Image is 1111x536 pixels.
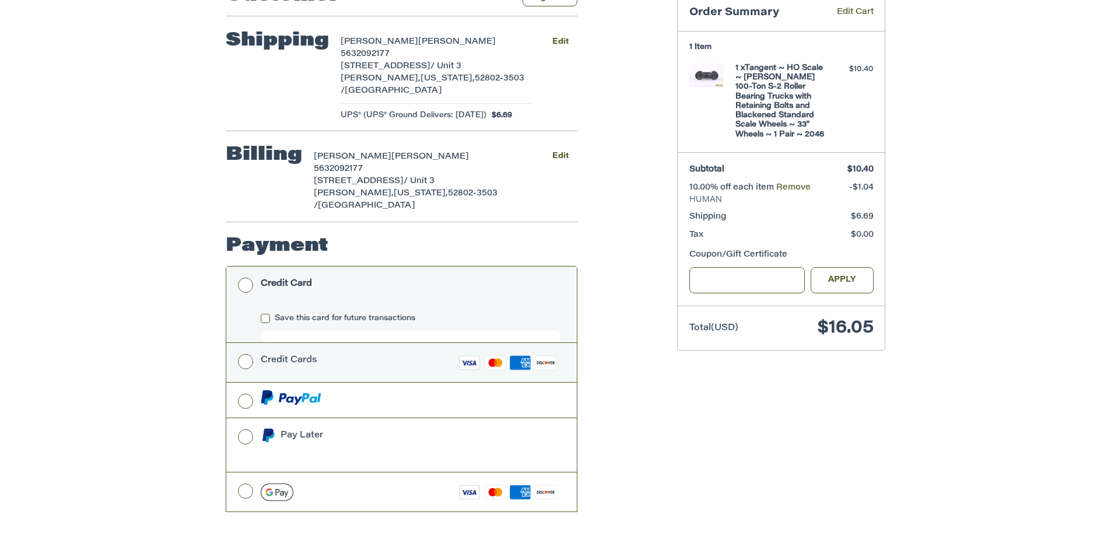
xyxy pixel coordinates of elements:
span: Tax [689,231,703,239]
span: [PERSON_NAME] [418,38,496,46]
h2: Shipping [226,29,329,52]
span: -$1.04 [849,184,874,192]
span: [PERSON_NAME], [341,75,420,83]
div: Pay Later [281,426,498,445]
h2: Payment [226,234,328,258]
input: Gift Certificate or Coupon Code [689,267,805,293]
img: Google Pay icon [261,484,293,501]
div: Credit Card [261,274,312,293]
h2: Billing [226,143,302,167]
span: [GEOGRAPHIC_DATA] [318,202,415,210]
span: UPS® (UPS® Ground Delivers: [DATE]) [341,110,486,121]
span: 10.00% off each item [689,184,776,192]
span: [PERSON_NAME] [314,153,391,161]
span: / Unit 3 [430,62,461,71]
label: Save this card for future transactions [261,314,560,323]
span: [STREET_ADDRESS] [314,177,404,185]
span: [PERSON_NAME], [314,190,394,198]
span: [US_STATE], [394,190,448,198]
span: [PERSON_NAME] [391,153,469,161]
h3: Order Summary [689,6,820,20]
span: Subtotal [689,166,724,174]
h3: 1 Item [689,43,874,52]
span: [GEOGRAPHIC_DATA] [345,87,442,95]
span: [PERSON_NAME] [341,38,418,46]
div: $10.40 [828,64,874,75]
span: $16.05 [818,320,874,337]
span: $10.40 [847,166,874,174]
span: 52802-3503 / [314,190,497,210]
span: Shipping [689,213,726,221]
span: 5632092177 [341,50,390,58]
span: / Unit 3 [404,177,434,185]
img: PayPal icon [261,390,321,405]
span: [STREET_ADDRESS] [341,62,430,71]
a: Remove [776,184,811,192]
div: Coupon/Gift Certificate [689,249,874,261]
a: Edit Cart [820,6,874,20]
button: Edit [543,33,577,50]
span: $6.69 [486,110,513,121]
h4: 1 x Tangent ~ HO Scale ~ [PERSON_NAME] 100-Ton S-2 Roller Bearing Trucks with Retaining Bolts and... [735,64,825,139]
span: [US_STATE], [420,75,475,83]
span: $0.00 [851,231,874,239]
button: Apply [811,267,874,293]
span: 5632092177 [314,165,363,173]
span: HUMAN [689,194,874,206]
span: Total (USD) [689,324,738,332]
button: Edit [543,148,577,165]
img: Pay Later icon [261,428,275,443]
div: Credit Cards [261,351,317,370]
span: $6.69 [851,213,874,221]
